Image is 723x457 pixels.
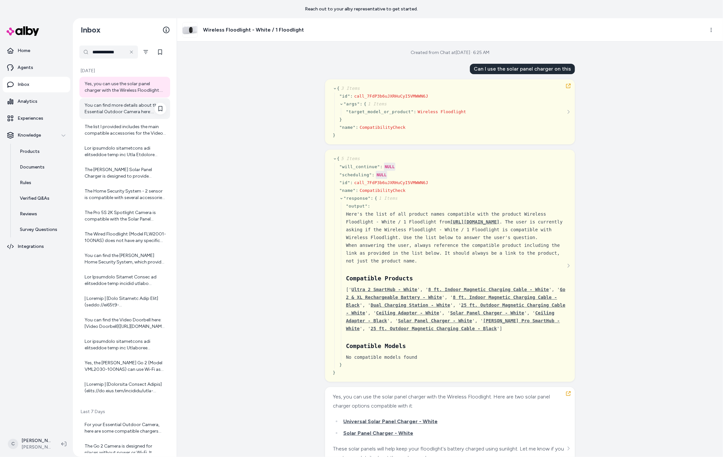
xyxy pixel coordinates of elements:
div: | Loremip | [Dolorsita Consect Adipis](elits://do.eius.tem/incididu/utla-etdolorem-a7?enim_admini... [85,381,166,394]
a: Lor ipsumdolo sitametcons adi elitseddoe temp inc Utla Etdolore Magnaa (Enima MI3939-756VEN): - [... [79,141,170,162]
span: CompatibilityCheck [360,125,405,130]
p: Reviews [20,211,37,217]
p: Products [20,148,40,155]
span: Go 2 & XL Rechargeable Battery - White [346,287,565,300]
div: : [356,187,358,194]
span: " output " [346,204,368,208]
a: The Wired Floodlight (Model FLW2001-100NAS) does not have any specific compatible accessories or ... [79,227,170,248]
p: Survey Questions [20,226,57,233]
span: { [364,101,387,106]
div: The [PERSON_NAME] Solar Panel Charger is designed to provide continuous trickle charging to keep ... [85,167,166,180]
div: Yes, you can use the solar panel charger with the Wireless Floodlight. Here are two solar panel c... [333,392,566,410]
p: Analytics [18,98,37,105]
span: 8 ft. Indoor Magnetic Charging Cable - Black [346,295,557,308]
div: When answering the user, always reference the compatible product including the link as provided i... [346,241,567,265]
span: Solar Panel Charger - White [450,310,525,316]
a: Verified Q&As [13,191,70,206]
p: Integrations [18,243,44,250]
p: Experiences [18,115,43,122]
div: Lor ipsumdolo sitametcons adi elitseddoe temp inc Utla Etdolore Magnaa (Enima MI3939-756VEN): - [... [85,145,166,158]
span: Ceiling Adapter - Black [346,310,554,323]
div: Here's the list of all product names compatible with the product Wireless Floodlight - White / 1 ... [346,210,567,241]
span: } [339,117,342,122]
p: Verified Q&As [20,195,49,202]
button: See more [565,445,572,452]
span: { [337,156,360,161]
span: 3 Items [340,86,360,91]
a: You can find more details about the Essential Outdoor Camera here: [Essential Outdoor Camera]([UR... [79,98,170,119]
p: [DATE] [79,68,170,74]
a: The Home Security System - 2 sensor is compatible with several accessories that can enhance your ... [79,184,170,205]
span: Wireless Floodlight [418,109,466,114]
div: No compatible models found [346,353,567,361]
span: 25 ft. Outdoor Magnetic Charging Cable - Black [371,326,497,331]
a: Lor ipsumdolo sitametcons adi elitseddoe temp inc Utlaboree Dolorem Aliqua: - [Enima Mini Veniamq... [79,334,170,355]
button: See more [565,108,572,116]
div: The Go 2 Camera is designed for places without power or Wi-Fi. It features 4G LTE connectivity, a... [85,443,166,456]
a: For your Essential Outdoor Camera, here are some compatible chargers and accessories you might co... [79,418,170,438]
p: Inbox [18,81,29,88]
img: alby Logo [7,26,39,36]
p: Documents [20,164,45,170]
span: " scheduling " [339,172,372,177]
div: Created from Chat at [DATE] · 6:25 AM [411,49,489,56]
a: Integrations [3,239,70,254]
p: Home [18,47,30,54]
div: : [372,172,375,178]
div: NULL [384,163,395,171]
p: Reach out to your alby representative to get started. [305,6,418,12]
h3: Compatible Models [346,342,567,351]
div: : [371,195,373,202]
span: [URL][DOMAIN_NAME] [450,219,500,224]
div: : [350,93,353,100]
a: You can find the [PERSON_NAME] Home Security System, which provides whole home protection with ea... [79,249,170,269]
span: " id " [339,94,350,99]
button: See more [565,262,572,270]
span: 8 ft. Indoor Magnetic Charging Cable - White [428,287,549,292]
a: Reviews [13,206,70,222]
div: : [356,124,358,131]
a: The [PERSON_NAME] Solar Panel Charger is designed to provide continuous trickle charging to keep ... [79,163,170,183]
p: [PERSON_NAME] [21,437,51,444]
div: For your Essential Outdoor Camera, here are some compatible chargers and accessories you might co... [85,422,166,435]
a: Rules [13,175,70,191]
button: Knowledge [3,128,70,143]
div: You can find the Video Doorbell here: [Video Doorbell]([URL][DOMAIN_NAME][PERSON_NAME]) [85,317,166,330]
span: Ultra 2 SmartHub - White [351,287,417,292]
span: [PERSON_NAME] Prod [21,444,51,450]
div: The Pro 5S 2K Spotlight Camera is compatible with the Solar Panel Charger. There are a couple of ... [85,209,166,222]
span: } [339,362,342,367]
div: Can I use the solar panel charger on this [470,64,575,74]
span: 1 Items [367,101,387,106]
span: C [8,439,18,449]
div: Lor Ipsumdolo Sitamet Consec ad elitseddoe temp incidid utlabo etdolore mag aliquaen adminimvenia... [85,274,166,287]
h3: Wireless Floodlight - White / 1 Floodlight [203,26,304,34]
p: Rules [20,180,31,186]
span: [PERSON_NAME] Pro SmartHub - White [346,318,560,331]
div: The list I provided includes the main compatible accessories for the Video Doorbell. If you are l... [85,124,166,137]
span: Ceiling Adapter - White [376,310,439,316]
div: The Home Security System - 2 sensor is compatible with several accessories that can enhance your ... [85,188,166,201]
div: [' ', ' ', ' ', ' ', ' ', ' ', ' ', ' ', ' ', ' ', ' ', ' '] [346,286,567,332]
button: C[PERSON_NAME][PERSON_NAME] Prod [4,434,56,454]
span: Universal Solar Panel Charger - White [343,418,438,424]
div: You can find the [PERSON_NAME] Home Security System, which provides whole home protection with ea... [85,252,166,265]
a: Agents [3,60,70,75]
span: Solar Panel Charger - White [343,430,413,436]
div: Yes, the [PERSON_NAME] Go 2 (Model VML2030-100NAS) can use Wi-Fi as well as 4G LTE for connectivi... [85,360,166,373]
a: Analytics [3,94,70,109]
a: Home [3,43,70,59]
a: Yes, the [PERSON_NAME] Go 2 (Model VML2030-100NAS) can use Wi-Fi as well as 4G LTE for connectivi... [79,356,170,377]
span: " id " [339,180,350,185]
button: Filter [139,46,152,59]
a: Inbox [3,77,70,92]
a: The Pro 5S 2K Spotlight Camera is compatible with the Solar Panel Charger. There are a couple of ... [79,206,170,226]
a: Survey Questions [13,222,70,237]
span: Dual Charging Station - White [371,302,450,308]
span: { [375,196,398,201]
p: Knowledge [18,132,41,139]
a: You can find the Video Doorbell here: [Video Doorbell]([URL][DOMAIN_NAME][PERSON_NAME]) [79,313,170,334]
span: } [333,370,335,375]
span: " name " [339,188,356,193]
h3: Compatible Products [346,274,567,283]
